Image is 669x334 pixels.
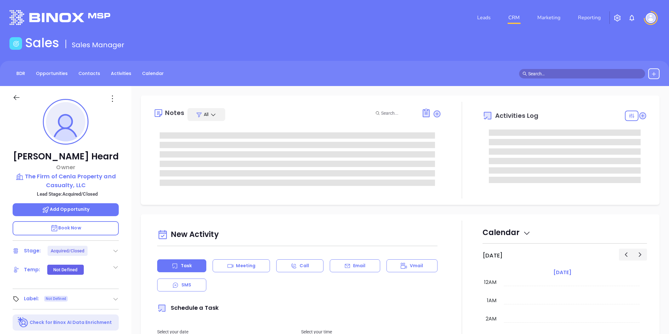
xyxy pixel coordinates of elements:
p: Owner [13,163,119,171]
img: profile-user [46,102,85,141]
a: CRM [506,11,522,24]
a: BDR [13,68,29,79]
p: Check for Binox AI Data Enrichment [30,319,112,326]
a: Leads [475,11,493,24]
span: Schedule a Task [157,304,219,312]
a: Contacts [75,68,104,79]
div: Stage: [24,246,41,256]
a: Activities [107,68,135,79]
a: Marketing [535,11,563,24]
img: user [646,13,656,23]
div: Acquired/Closed [51,246,85,256]
p: Lead Stage: Acquired/Closed [16,190,119,198]
img: iconSetting [614,14,621,22]
span: All [204,111,209,118]
div: 12am [483,279,498,286]
div: 2am [484,315,498,323]
span: Activities Log [495,112,538,119]
p: Meeting [236,262,255,269]
a: [DATE] [552,268,573,277]
a: Opportunities [32,68,71,79]
a: Calendar [138,68,168,79]
span: Book Now [50,225,81,231]
p: Call [300,262,309,269]
p: Task [181,262,192,269]
div: Label: [24,294,39,303]
button: Next day [633,249,647,260]
a: Reporting [575,11,603,24]
img: logo [9,10,110,25]
span: Not Defined [46,295,66,302]
a: The Firm of Cenla Property and Casualty, LLC [13,172,119,189]
p: Email [353,262,366,269]
img: iconNotification [628,14,636,22]
p: SMS [181,282,191,288]
div: 1am [486,297,498,304]
p: Vmail [410,262,423,269]
span: Calendar [483,227,531,238]
p: [PERSON_NAME] Heard [13,151,119,162]
h2: [DATE] [483,252,503,259]
input: Search... [381,110,415,117]
input: Search… [528,70,642,77]
button: Previous day [619,249,633,260]
div: Notes [165,110,184,116]
span: Sales Manager [72,40,124,50]
img: Ai-Enrich-DaqCidB-.svg [18,317,29,328]
div: New Activity [157,227,437,243]
div: Temp: [24,265,40,274]
span: search [523,72,527,76]
div: Not Defined [53,265,77,275]
h1: Sales [25,35,59,50]
span: Add Opportunity [42,206,90,212]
